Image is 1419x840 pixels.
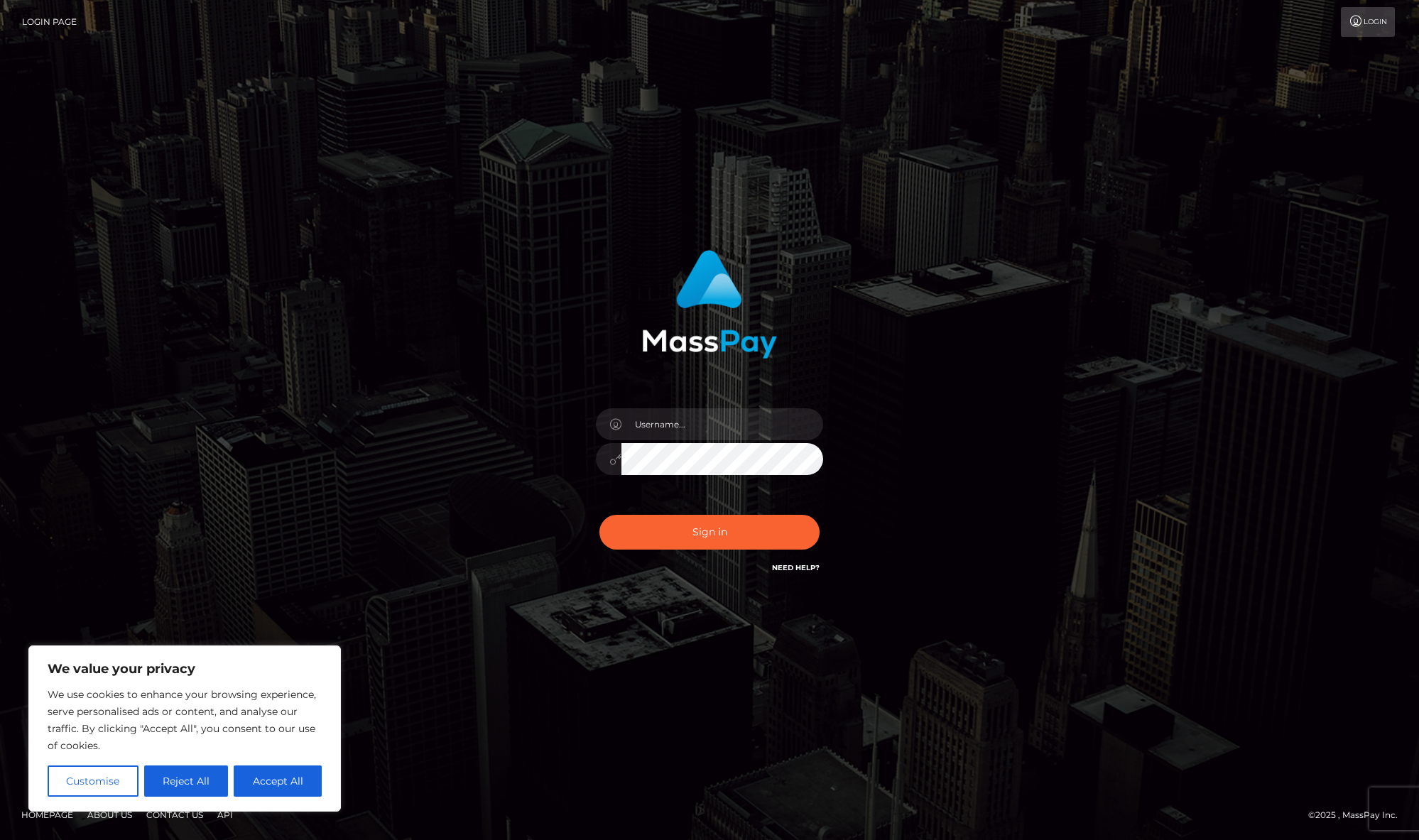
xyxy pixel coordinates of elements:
a: Homepage [16,804,79,826]
img: MassPay Login [642,250,777,359]
p: We value your privacy [48,660,322,677]
input: Username... [621,408,823,440]
a: Contact Us [141,804,209,826]
button: Customise [48,765,138,797]
a: About Us [82,804,138,826]
a: API [212,804,239,826]
button: Sign in [599,515,820,550]
a: Login [1341,7,1395,37]
div: © 2025 , MassPay Inc. [1308,807,1408,823]
a: Need Help? [772,563,820,572]
a: Login Page [22,7,77,37]
button: Accept All [234,765,322,797]
p: We use cookies to enhance your browsing experience, serve personalised ads or content, and analys... [48,686,322,754]
button: Reject All [144,765,229,797]
div: We value your privacy [28,645,341,812]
